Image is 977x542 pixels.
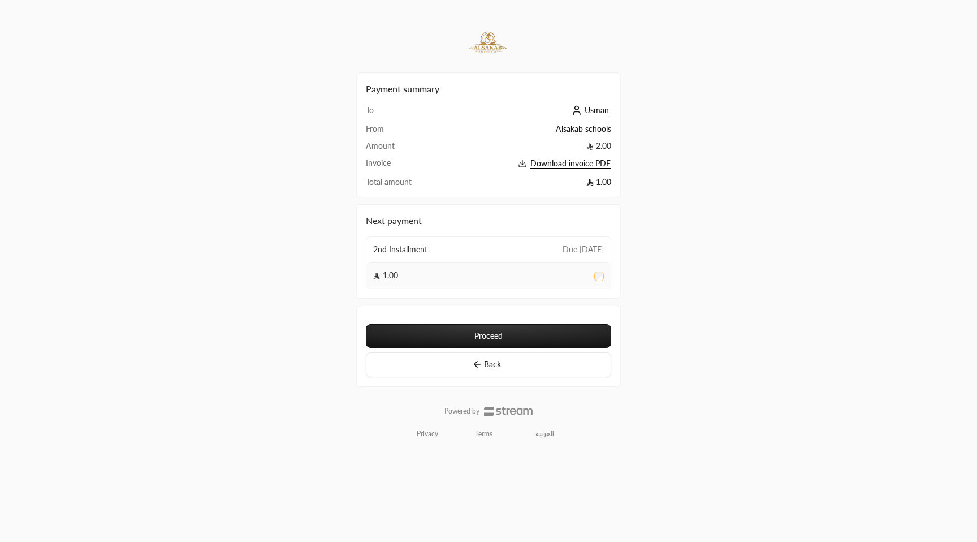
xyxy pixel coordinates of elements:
button: Proceed [366,324,611,348]
span: Back [484,359,501,369]
span: Due [DATE] [563,244,604,255]
a: Usman [571,105,611,115]
h2: Next payment [366,214,611,227]
span: Download invoice PDF [530,158,611,169]
button: Download invoice PDF [444,157,611,170]
span: 2nd Installment [373,244,427,255]
td: 2.00 [444,140,611,157]
td: Invoice [366,157,444,176]
td: From [366,123,444,140]
span: 1.00 [373,270,398,281]
a: Terms [475,429,492,438]
h2: Payment summary [366,82,611,96]
p: Powered by [444,407,479,416]
img: Company Logo [466,18,511,63]
a: Privacy [417,429,438,438]
span: Usman [585,105,609,115]
td: To [366,105,444,123]
td: Total amount [366,177,444,188]
td: 1.00 [444,177,611,188]
td: Amount [366,140,444,157]
a: العربية [529,425,560,443]
td: Alsakab schools [444,123,611,140]
button: Back [366,352,611,377]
